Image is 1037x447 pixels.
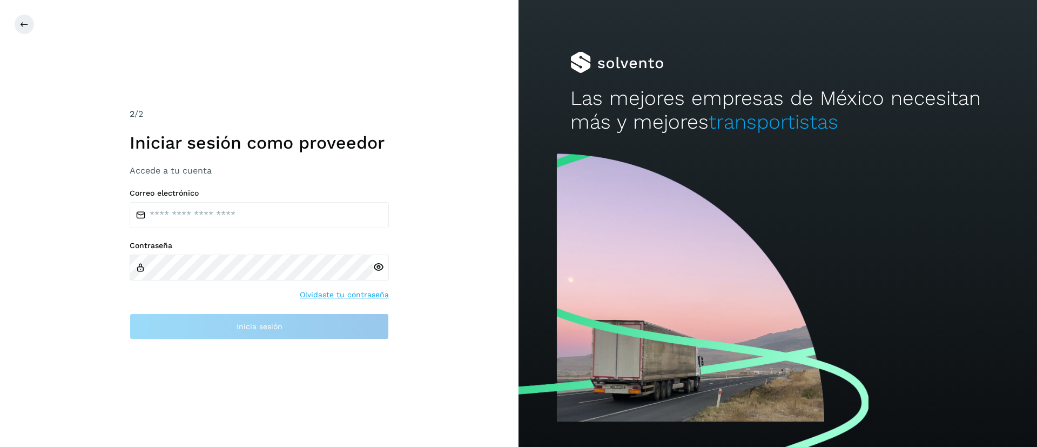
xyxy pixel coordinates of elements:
[570,86,985,135] h2: Las mejores empresas de México necesitan más y mejores
[709,110,838,134] span: transportistas
[130,165,389,176] h3: Accede a tu cuenta
[300,289,389,301] a: Olvidaste tu contraseña
[237,323,282,330] span: Inicia sesión
[130,313,389,339] button: Inicia sesión
[130,108,389,121] div: /2
[130,132,389,153] h1: Iniciar sesión como proveedor
[130,189,389,198] label: Correo electrónico
[130,241,389,250] label: Contraseña
[130,109,134,119] span: 2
